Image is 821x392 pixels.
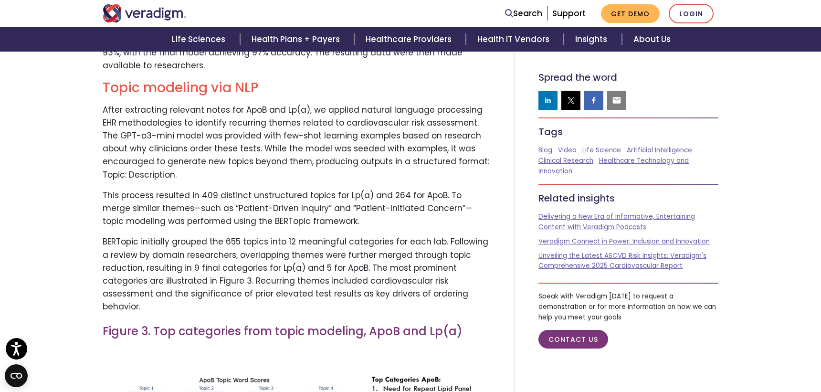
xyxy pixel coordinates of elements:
[103,104,490,181] p: After extracting relevant notes for ApoB and Lp(a), we applied natural language processing EHR me...
[538,192,718,204] h5: Related insights
[538,330,608,349] a: Contact Us
[5,364,28,387] button: Open CMP widget
[354,27,466,52] a: Healthcare Providers
[538,146,552,155] a: Blog
[538,212,695,232] a: Delivering a New Era of Informative, Entertaining Content with Veradigm Podcasts
[638,323,810,381] iframe: Drift Chat Widget
[466,27,564,52] a: Health IT Vendors
[538,291,718,322] p: Speak with Veradigm [DATE] to request a demonstration or for more information on how we can help ...
[103,325,490,339] h3: Figure 3. Top categories from topic modeling, ApoB and Lp(a)
[538,126,718,138] h5: Tags
[538,156,593,165] a: Clinical Research
[543,95,553,105] img: linkedin sharing button
[566,95,576,105] img: twitter sharing button
[538,156,689,176] a: Healthcare Technology and Innovation
[505,7,542,20] a: Search
[240,27,354,52] a: Health Plans + Payers
[103,4,186,22] img: Veradigm logo
[538,72,718,83] h5: Spread the word
[601,4,660,23] a: Get Demo
[558,146,577,155] a: Video
[160,27,240,52] a: Life Sciences
[103,80,490,96] h2: Topic modeling via NLP
[622,27,682,52] a: About Us
[103,189,490,228] p: This process resulted in 409 distinct unstructured topics for Lp(a) and 264 for ApoB. To merge si...
[552,8,586,19] a: Support
[627,146,692,155] a: Artificial Intelligence
[564,27,621,52] a: Insights
[103,235,490,313] p: BERTopic initially grouped the 655 topics into 12 meaningful categories for each lab. Following a...
[538,237,710,246] a: Veradigm Connect in Power: Inclusion and Innovation
[612,95,621,105] img: email sharing button
[669,4,714,23] a: Login
[589,95,599,105] img: facebook sharing button
[538,251,706,271] a: Unveiling the Latest ASCVD Risk Insights: Veradigm's Comprehensive 2025 Cardiovascular Report
[582,146,621,155] a: Life Science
